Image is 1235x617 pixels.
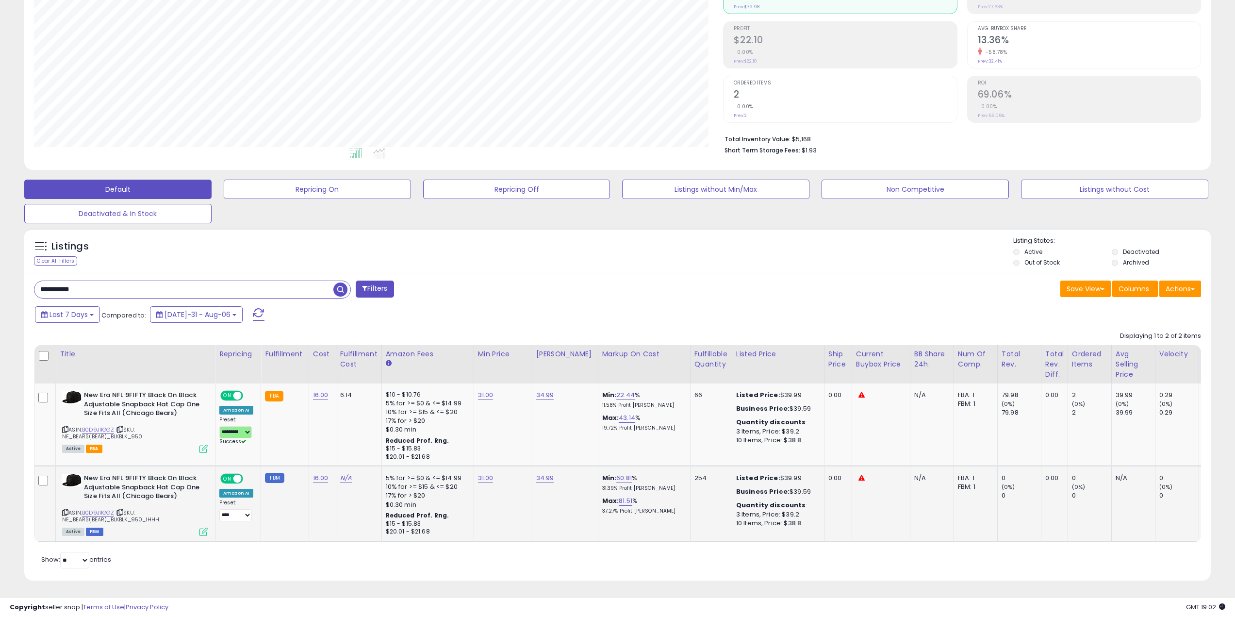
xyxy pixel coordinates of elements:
[736,349,820,359] div: Listed Price
[219,489,253,498] div: Amazon AI
[736,519,817,528] div: 10 Items, Price: $38.8
[62,445,84,453] span: All listings currently available for purchase on Amazon
[1072,391,1111,400] div: 2
[978,89,1201,102] h2: 69.06%
[736,500,806,510] b: Quantity discounts
[1116,474,1148,483] div: N/A
[313,349,332,359] div: Cost
[62,474,82,487] img: 31JVonvyynL._SL40_.jpg
[62,391,208,452] div: ASIN:
[734,4,759,10] small: Prev: $79.98
[602,390,617,400] b: Min:
[1072,474,1111,483] div: 0
[978,58,1002,64] small: Prev: 32.41%
[1159,400,1173,408] small: (0%)
[958,474,990,483] div: FBA: 1
[914,474,946,483] div: N/A
[1045,391,1060,400] div: 0.00
[958,400,990,408] div: FBM: 1
[536,349,594,359] div: [PERSON_NAME]
[736,501,817,510] div: :
[1159,483,1173,491] small: (0%)
[386,511,449,519] b: Reduced Prof. Rng.
[602,425,683,432] p: 19.72% Profit [PERSON_NAME]
[386,528,466,536] div: $20.01 - $21.68
[478,473,494,483] a: 31.00
[51,240,89,253] h5: Listings
[694,391,725,400] div: 66
[386,500,466,509] div: $0.30 min
[35,306,100,323] button: Last 7 Days
[828,474,844,483] div: 0.00
[1002,408,1041,417] div: 79.98
[602,413,619,422] b: Max:
[1159,391,1199,400] div: 0.29
[1060,281,1111,297] button: Save View
[619,413,635,423] a: 43.14
[62,509,159,523] span: | SKU: NE_BEARS(BEAR)_BLKBLK_950_IHHH
[101,311,146,320] span: Compared to:
[978,34,1201,48] h2: 13.36%
[616,473,632,483] a: 60.81
[1072,349,1107,369] div: Ordered Items
[1123,258,1149,267] label: Archived
[386,425,466,434] div: $0.30 min
[62,474,208,535] div: ASIN:
[602,349,686,359] div: Markup on Cost
[386,474,466,483] div: 5% for >= $0 & <= $14.99
[84,474,202,503] b: New Era NFL 9FIFTY Black On Black Adjustable Snapback Hat Cap One Size Fits All (Chicago Bears)
[34,256,77,266] div: Clear All Filters
[24,180,212,199] button: Default
[1002,483,1015,491] small: (0%)
[1002,400,1015,408] small: (0%)
[734,58,757,64] small: Prev: $22.10
[84,391,202,420] b: New Era NFL 9FIFTY Black On Black Adjustable Snapback Hat Cap One Size Fits All (Chicago Bears)
[725,135,790,143] b: Total Inventory Value:
[822,180,1009,199] button: Non Competitive
[219,438,246,445] span: Success
[386,408,466,417] div: 10% for >= $15 & <= $20
[1072,491,1111,500] div: 0
[265,349,304,359] div: Fulfillment
[736,487,817,496] div: $39.59
[1112,281,1158,297] button: Columns
[734,81,956,86] span: Ordered Items
[736,417,806,427] b: Quantity discounts
[313,473,329,483] a: 16.00
[736,436,817,445] div: 10 Items, Price: $38.8
[265,391,283,401] small: FBA
[694,474,725,483] div: 254
[978,26,1201,32] span: Avg. Buybox Share
[1116,349,1151,380] div: Avg Selling Price
[150,306,243,323] button: [DATE]-31 - Aug-06
[602,473,617,483] b: Min:
[386,391,466,399] div: $10 - $10.76
[828,349,848,369] div: Ship Price
[165,310,231,319] span: [DATE]-31 - Aug-06
[736,474,817,483] div: $39.99
[598,345,690,384] th: The percentage added to the cost of goods (COGS) that forms the calculator for Min & Max prices.
[219,349,257,359] div: Repricing
[536,473,554,483] a: 34.99
[1002,474,1041,483] div: 0
[1123,248,1159,256] label: Deactivated
[478,349,528,359] div: Min Price
[1021,180,1208,199] button: Listings without Cost
[622,180,809,199] button: Listings without Min/Max
[86,528,103,536] span: FBM
[386,399,466,408] div: 5% for >= $0 & <= $14.99
[736,390,780,400] b: Listed Price:
[62,426,142,440] span: | SKU: NE_BEARS(BEAR)_BLKBLK_950
[602,485,683,492] p: 31.39% Profit [PERSON_NAME]
[86,445,102,453] span: FBA
[62,391,82,404] img: 31JVonvyynL._SL40_.jpg
[734,49,753,56] small: 0.00%
[386,483,466,491] div: 10% for >= $15 & <= $20
[1116,408,1155,417] div: 39.99
[356,281,394,298] button: Filters
[386,417,466,425] div: 17% for > $20
[1013,236,1211,246] p: Listing States:
[602,474,683,492] div: %
[734,113,747,118] small: Prev: 2
[602,508,683,515] p: 37.27% Profit [PERSON_NAME]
